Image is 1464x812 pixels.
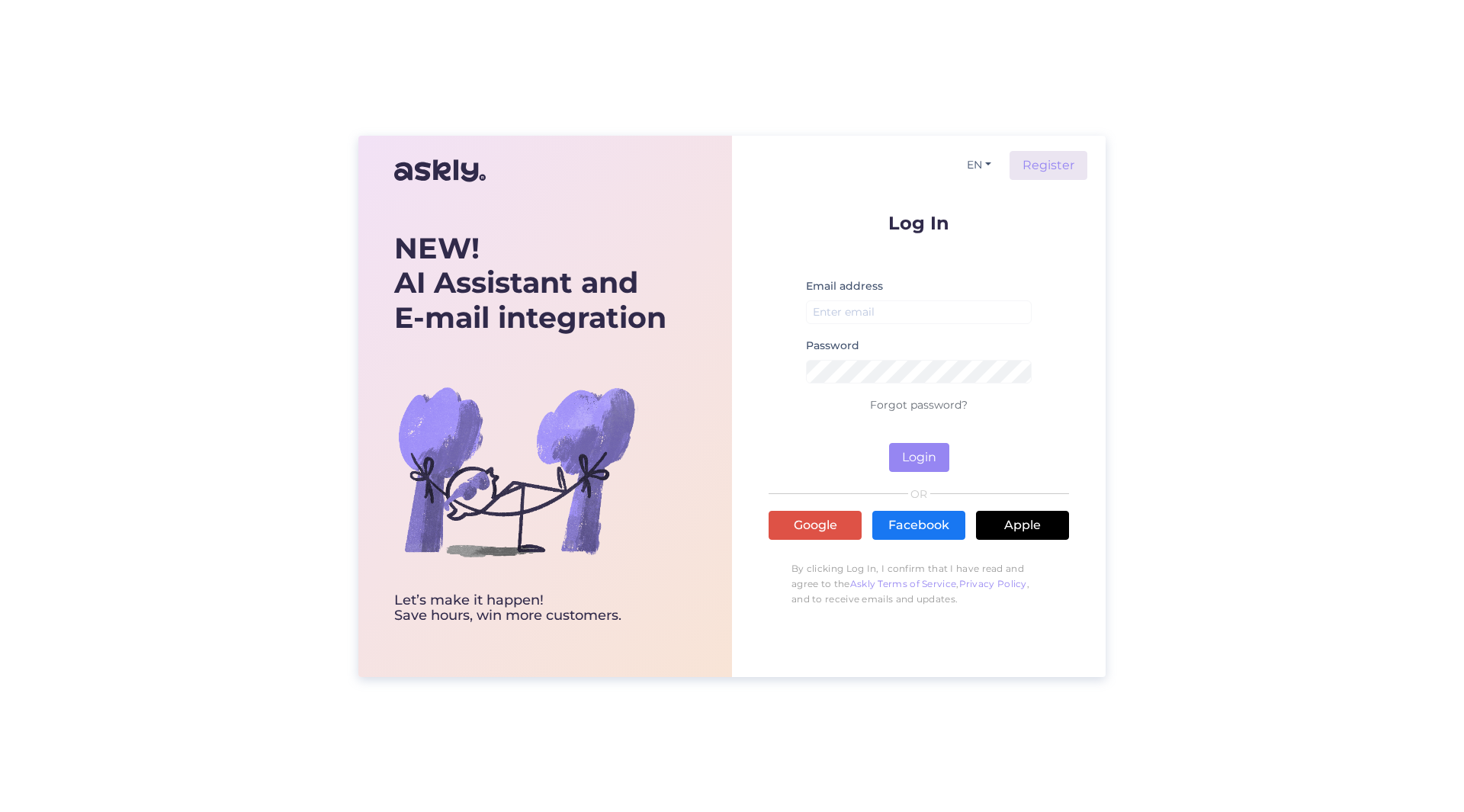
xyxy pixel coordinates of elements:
[769,554,1069,615] p: By clicking Log In, I confirm that I have read and agree to the , , and to receive emails and upd...
[394,349,638,593] img: bg-askly
[976,511,1069,540] a: Apple
[394,231,666,335] div: AI Assistant and E-mail integration
[850,578,957,589] a: Askly Terms of Service
[769,213,1069,233] p: Log In
[394,593,666,624] div: Let’s make it happen! Save hours, win more customers.
[1010,151,1087,180] a: Register
[908,489,930,499] span: OR
[394,152,486,189] img: Askly
[872,511,965,540] a: Facebook
[769,511,862,540] a: Google
[961,154,997,176] button: EN
[959,578,1027,589] a: Privacy Policy
[870,398,968,412] a: Forgot password?
[394,230,480,266] b: NEW!
[806,278,883,294] label: Email address
[806,338,859,354] label: Password
[806,300,1032,324] input: Enter email
[889,443,949,472] button: Login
